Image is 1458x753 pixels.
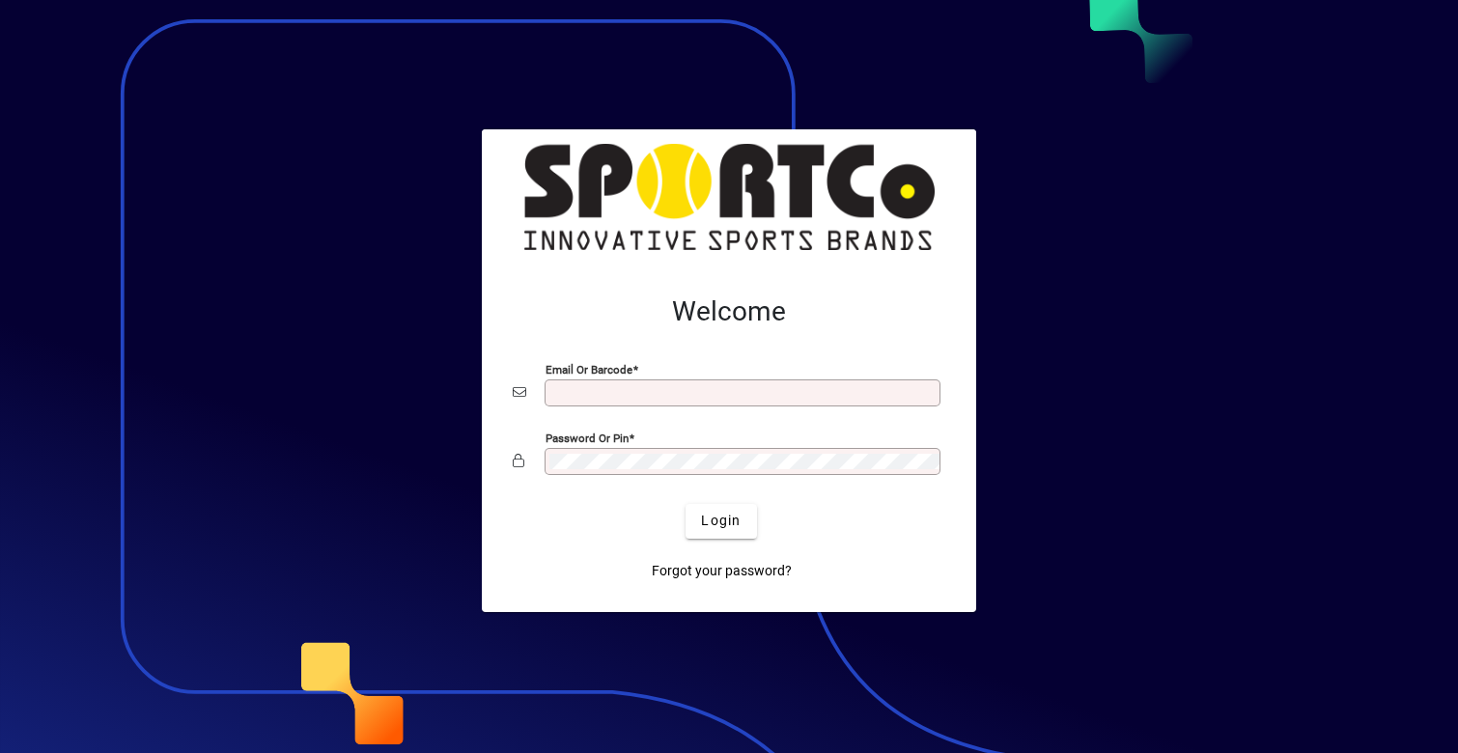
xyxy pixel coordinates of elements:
mat-label: Password or Pin [546,431,629,444]
span: Login [701,511,741,531]
mat-label: Email or Barcode [546,362,632,376]
a: Forgot your password? [644,554,799,589]
button: Login [686,504,756,539]
span: Forgot your password? [652,561,792,581]
h2: Welcome [513,295,945,328]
